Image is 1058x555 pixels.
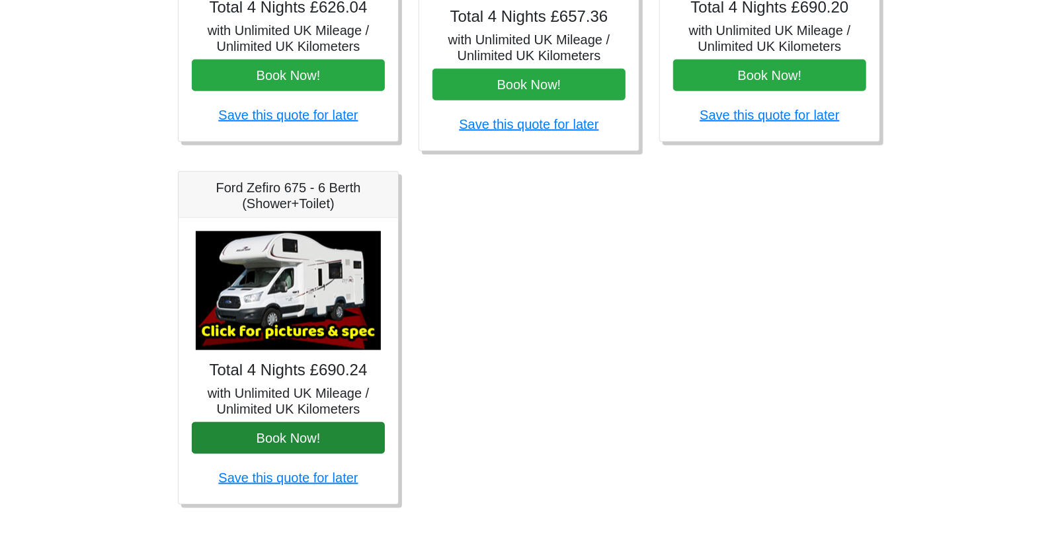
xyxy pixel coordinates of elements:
[700,108,839,122] a: Save this quote for later
[432,7,626,26] h4: Total 4 Nights £657.36
[459,117,598,131] a: Save this quote for later
[673,59,866,91] button: Book Now!
[432,69,626,100] button: Book Now!
[218,108,358,122] a: Save this quote for later
[192,422,385,454] button: Book Now!
[218,470,358,485] a: Save this quote for later
[192,361,385,380] h4: Total 4 Nights £690.24
[673,22,866,54] h5: with Unlimited UK Mileage / Unlimited UK Kilometers
[432,32,626,63] h5: with Unlimited UK Mileage / Unlimited UK Kilometers
[196,231,381,350] img: Ford Zefiro 675 - 6 Berth (Shower+Toilet)
[192,180,385,211] h5: Ford Zefiro 675 - 6 Berth (Shower+Toilet)
[192,22,385,54] h5: with Unlimited UK Mileage / Unlimited UK Kilometers
[192,385,385,417] h5: with Unlimited UK Mileage / Unlimited UK Kilometers
[192,59,385,91] button: Book Now!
